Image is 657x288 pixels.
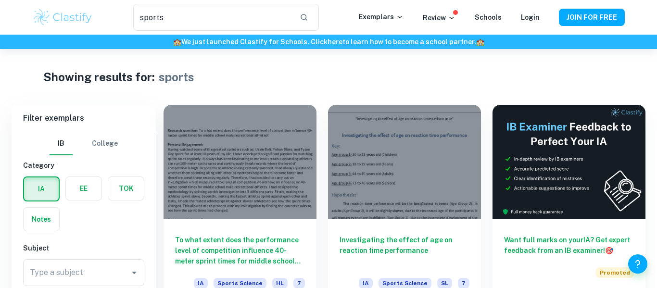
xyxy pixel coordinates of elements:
[596,267,634,278] span: Promoted
[24,208,59,231] button: Notes
[50,132,118,155] div: Filter type choice
[24,177,59,200] button: IA
[628,254,647,274] button: Help and Feedback
[359,12,404,22] p: Exemplars
[476,38,484,46] span: 🏫
[328,38,342,46] a: here
[2,37,655,47] h6: We just launched Clastify for Schools. Click to learn how to become a school partner.
[66,177,101,200] button: EE
[423,13,455,23] p: Review
[504,235,634,256] h6: Want full marks on your IA ? Get expert feedback from an IB examiner!
[92,132,118,155] button: College
[559,9,625,26] button: JOIN FOR FREE
[493,105,645,219] img: Thumbnail
[133,4,292,31] input: Search for any exemplars...
[340,235,469,266] h6: Investigating the effect of age on reaction time performance
[108,177,144,200] button: TOK
[475,13,502,21] a: Schools
[12,105,156,132] h6: Filter exemplars
[173,38,181,46] span: 🏫
[23,160,144,171] h6: Category
[127,266,141,279] button: Open
[521,13,540,21] a: Login
[159,68,194,86] h1: sports
[43,68,155,86] h1: Showing results for:
[32,8,93,27] img: Clastify logo
[23,243,144,253] h6: Subject
[175,235,305,266] h6: To what extent does the performance level of competition influence 40- meter sprint times for mid...
[50,132,73,155] button: IB
[605,247,613,254] span: 🎯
